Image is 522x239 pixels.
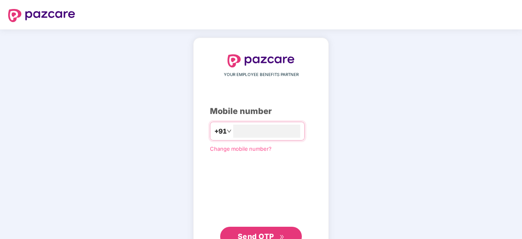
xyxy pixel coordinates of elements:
span: down [227,129,232,134]
div: Mobile number [210,105,312,118]
span: YOUR EMPLOYEE BENEFITS PARTNER [224,71,299,78]
img: logo [8,9,75,22]
img: logo [228,54,294,67]
span: +91 [214,126,227,136]
a: Change mobile number? [210,145,272,152]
